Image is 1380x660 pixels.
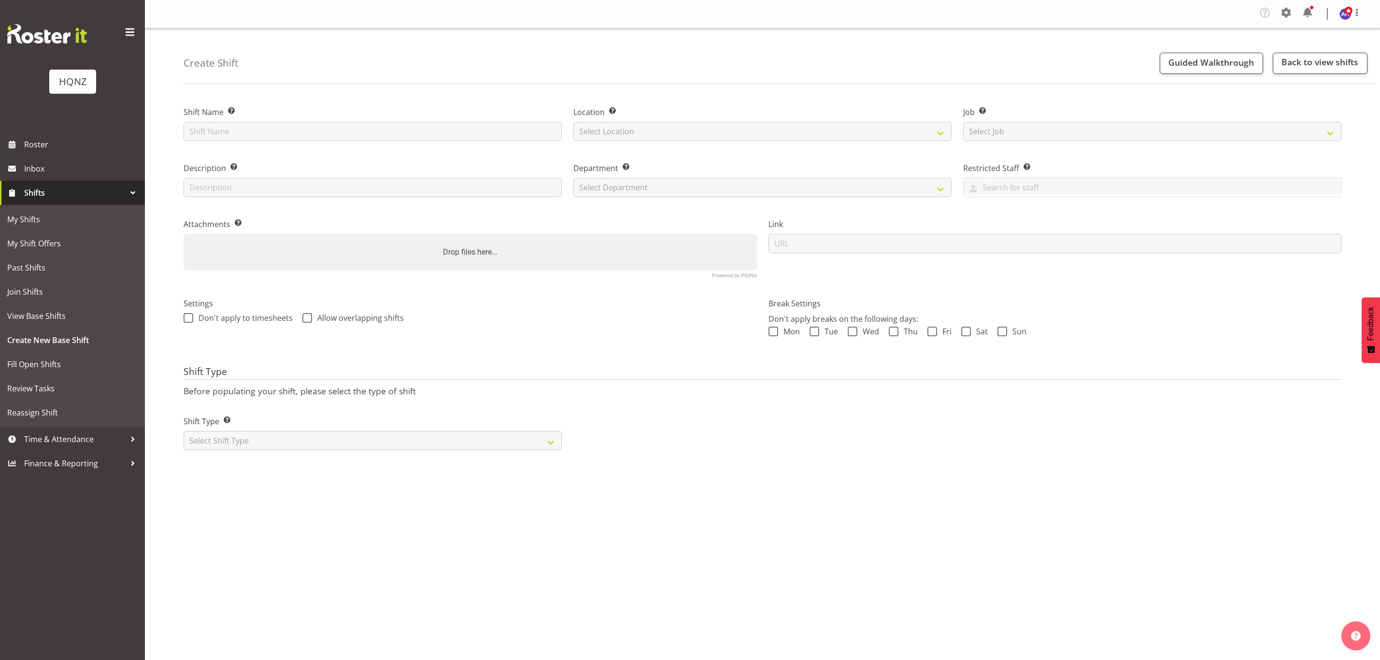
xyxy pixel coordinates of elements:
[857,327,879,336] span: Wed
[2,352,142,376] a: Fill Open Shifts
[1362,297,1380,363] button: Feedback - Show survey
[184,162,562,174] label: Description
[184,106,562,118] label: Shift Name
[184,122,562,141] input: Shift Name
[7,405,138,420] span: Reassign Shift
[7,333,138,347] span: Create New Base Shift
[1273,53,1367,74] a: Back to view shifts
[184,57,238,69] h4: Create Shift
[184,386,1341,396] p: Before populating your shift, please select the type of shift
[7,260,138,275] span: Past Shifts
[184,366,1341,380] h4: Shift Type
[24,456,126,471] span: Finance & Reporting
[24,137,140,152] span: Roster
[768,313,1342,325] p: Don't apply breaks on the following days:
[24,186,126,200] span: Shifts
[819,327,838,336] span: Tue
[184,178,562,197] input: Description
[898,327,918,336] span: Thu
[2,231,142,256] a: My Shift Offers
[2,328,142,352] a: Create New Base Shift
[1160,53,1263,74] button: Guided Walkthrough
[768,234,1342,253] input: URL
[573,162,952,174] label: Department
[2,304,142,328] a: View Base Shifts
[1339,8,1351,20] img: alanna-haysmith10795.jpg
[964,180,1341,195] input: Search for staff
[937,327,952,336] span: Fri
[963,106,1341,118] label: Job
[1168,57,1254,68] span: Guided Walkthrough
[7,357,138,372] span: Fill Open Shifts
[2,256,142,280] a: Past Shifts
[778,327,800,336] span: Mon
[439,243,501,262] label: Drop files here...
[2,207,142,231] a: My Shifts
[184,298,757,309] label: Settings
[971,327,988,336] span: Sat
[7,24,87,43] img: Rosterit website logo
[1366,307,1375,341] span: Feedback
[768,218,1342,230] label: Link
[768,298,1342,309] label: Break Settings
[963,162,1341,174] label: Restricted Staff
[1351,631,1361,641] img: help-xxl-2.png
[2,376,142,401] a: Review Tasks
[573,106,952,118] label: Location
[1007,327,1026,336] span: Sun
[59,74,86,89] div: HQNZ
[184,218,757,230] label: Attachments
[193,313,293,323] span: Don't apply to timesheets
[712,273,757,278] a: Powered by PQINA
[7,212,138,227] span: My Shifts
[7,309,138,323] span: View Base Shifts
[7,236,138,251] span: My Shift Offers
[7,285,138,299] span: Join Shifts
[7,381,138,396] span: Review Tasks
[2,280,142,304] a: Join Shifts
[184,416,562,427] label: Shift Type
[24,161,140,176] span: Inbox
[2,401,142,425] a: Reassign Shift
[312,313,404,323] span: Allow overlapping shifts
[24,432,126,446] span: Time & Attendance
